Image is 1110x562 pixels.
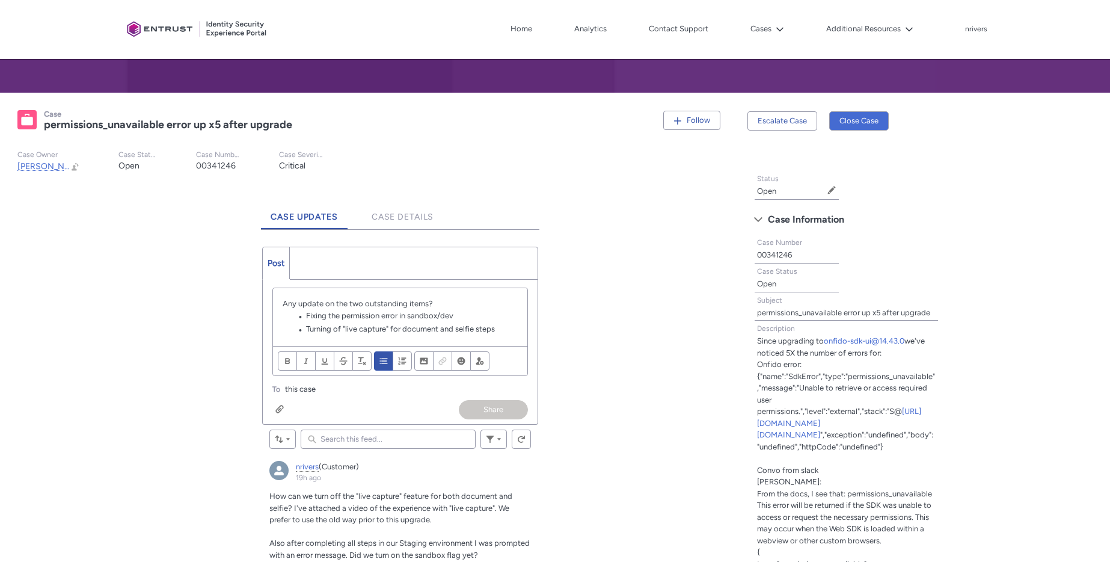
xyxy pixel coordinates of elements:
[663,111,720,130] button: Follow
[571,20,610,38] a: Analytics, opens in new tab
[295,310,518,323] li: Fixing the permission error in sandbox/dev
[261,196,348,229] a: Case Updates
[278,351,372,371] ul: Format text
[829,111,889,131] button: Close Case
[964,22,988,34] button: User Profile nrivers
[70,161,80,171] button: Change Owner
[17,161,154,171] span: [PERSON_NAME].[PERSON_NAME]
[315,351,334,371] button: Underline
[452,351,471,371] button: Insert Emoji
[279,150,323,159] p: Case Severity
[757,238,802,247] span: Case Number
[512,430,531,449] button: Refresh this feed
[17,150,80,159] p: Case Owner
[372,212,434,222] span: Case Details
[352,351,372,371] button: Remove Formatting
[334,351,353,371] button: Strikethrough
[507,20,535,38] a: Home
[414,351,434,371] button: Image
[268,258,284,268] span: Post
[263,247,290,279] a: Post
[757,308,930,317] lightning-formatted-text: permissions_unavailable error up x5 after upgrade
[295,323,518,336] li: Turning of "live capture" for document and selfie steps
[768,211,844,229] span: Case Information
[279,161,305,171] lightning-formatted-text: Critical
[824,336,904,345] a: onfido-sdk-ui@14.43.0
[118,150,158,159] p: Case Status
[269,492,512,524] span: How can we turn off the "live capture" feature for both document and selfie? I've attached a vide...
[393,351,412,371] button: Numbered List
[296,474,321,482] a: 19h ago
[196,161,236,171] lightning-formatted-text: 00341246
[283,298,518,310] p: Any update on the two outstanding items?
[301,430,476,449] input: Search this feed...
[44,110,61,119] records-entity-label: Case
[118,161,140,171] lightning-formatted-text: Open
[757,324,795,333] span: Description
[747,111,817,131] button: Escalate Case
[269,461,289,480] img: nrivers
[272,385,280,394] span: To
[757,174,779,183] span: Status
[374,351,412,371] ul: Align text
[470,351,489,371] button: @Mention people and groups
[296,351,316,371] button: Italic
[44,118,292,131] lightning-formatted-text: permissions_unavailable error up x5 after upgrade
[965,25,987,34] p: nrivers
[278,351,297,371] button: Bold
[827,185,836,195] button: Edit Status
[296,462,319,472] a: nrivers
[757,267,797,276] span: Case Status
[757,279,776,288] lightning-formatted-text: Open
[196,150,241,159] p: Case Number
[433,351,452,371] button: Link
[374,351,393,371] button: Bulleted List
[687,116,710,125] span: Follow
[285,383,316,395] span: this case
[823,20,916,38] button: Additional Resources
[319,462,359,471] span: (Customer)
[757,187,776,196] lightning-formatted-text: Open
[262,247,538,425] div: Chatter Publisher
[757,296,782,304] span: Subject
[362,196,444,229] a: Case Details
[757,250,792,259] lightning-formatted-text: 00341246
[748,210,945,229] button: Case Information
[269,539,530,560] span: Also after completing all steps in our Staging environment I was prompted with an error message. ...
[747,20,787,38] button: Cases
[757,407,921,439] a: [URL][DOMAIN_NAME][DOMAIN_NAME]
[459,400,528,419] button: Share
[271,212,338,222] span: Case Updates
[646,20,711,38] a: Contact Support
[414,351,489,371] ul: Insert content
